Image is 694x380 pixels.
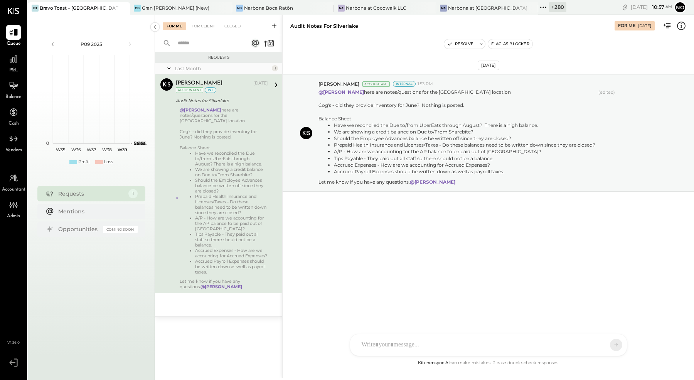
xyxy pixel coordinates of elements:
text: W39 [117,147,127,152]
a: Queue [0,25,27,47]
li: Should the Employee Advances balance be written off since they are closed? [195,177,268,194]
div: Audit Notes for Silverlake [176,97,266,105]
div: [DATE] [638,23,651,29]
strong: @[PERSON_NAME] [200,284,242,289]
text: Sales [134,140,145,146]
span: Vendors [5,147,22,154]
text: W38 [102,147,111,152]
button: No [674,1,686,14]
div: Bravo Toast – [GEOGRAPHIC_DATA] [40,5,118,11]
text: W37 [87,147,96,152]
span: 1:53 PM [418,81,433,87]
div: Audit Notes for Silverlake [290,22,358,30]
a: P&L [0,52,27,74]
div: 1 [128,189,138,198]
span: Queue [7,41,21,47]
div: Na [338,5,345,12]
text: W35 [56,147,65,152]
span: [PERSON_NAME] [318,81,359,87]
div: For Me [618,23,635,29]
li: Prepaid Health Insurance and Licenses/Taxes - Do these balances need to be written down since the... [195,194,268,215]
a: Accountant [0,171,27,193]
div: Narbona at [GEOGRAPHIC_DATA] LLC [448,5,527,11]
div: Cog's - did they provide inventory for June? Nothing is posted. [318,102,595,108]
p: here are notes/questions for the [GEOGRAPHIC_DATA] location [318,89,595,185]
div: Profit [78,159,90,165]
li: Tips Payable - They paid out all staff so there should not be a balance. [334,155,595,162]
div: here are notes/questions for the [GEOGRAPHIC_DATA] location [180,107,268,289]
span: Admin [7,213,20,220]
text: 0 [46,140,49,146]
div: [DATE] [478,61,499,70]
button: Resolve [444,39,477,49]
a: Cash [0,105,27,127]
span: Accountant [2,186,25,193]
li: A/P - How are we accounting for the AP balance to be paid out of [GEOGRAPHIC_DATA]? [195,215,268,231]
a: Vendors [0,132,27,154]
span: P&L [9,67,18,74]
span: Cash [8,120,19,127]
div: Balance Sheet [180,145,268,150]
div: GB [134,5,141,12]
span: (edited) [598,90,615,185]
div: 1 [272,65,278,71]
li: Have we reconciled the Due to/from UberEats through August? There is a high balance. [334,122,595,128]
strong: @[PERSON_NAME] [180,107,221,113]
a: Balance [0,78,27,101]
strong: @[PERSON_NAME] [318,89,364,95]
div: Internal [393,81,416,87]
div: int [205,87,216,93]
li: Accrued Expenses - How are we accounting for Accrued Expenses? [334,162,595,168]
a: Admin [0,198,27,220]
div: Coming Soon [103,226,138,233]
li: Have we reconciled the Due to/from UberEats through August? There is a high balance. [195,150,268,167]
div: copy link [621,3,629,11]
div: Balance Sheet [318,115,595,122]
div: BT [32,5,39,12]
div: Last Month [175,65,270,72]
div: Requests [58,190,125,198]
div: Let me know if you have any questions. [180,279,268,289]
div: P09 2025 [59,41,124,47]
div: Closed [221,22,244,30]
div: Mentions [58,208,134,215]
li: Accrued Payroll Expenses should be written down as well as payroll taxes. [334,168,595,175]
div: [DATE] [631,3,672,11]
div: Requests [159,55,278,60]
li: We are showing a credit balance on Due to/From Sharebite? [334,128,595,135]
div: For Client [188,22,219,30]
li: Tips Payable - They paid out all staff so there should not be a balance. [195,231,268,248]
li: A/P - How are we accounting for the AP balance to be paid out of [GEOGRAPHIC_DATA]? [334,148,595,155]
text: W36 [71,147,81,152]
div: [DATE] [253,80,268,86]
div: Accountant [176,87,203,93]
div: + 280 [549,2,566,12]
li: Prepaid Health Insurance and Licenses/Taxes - Do these balances need to be written down since the... [334,142,595,148]
div: Loss [104,159,113,165]
div: Cog's - did they provide inventory for June? Nothing is posted. [180,129,268,140]
div: NB [236,5,243,12]
div: For Me [163,22,186,30]
li: Accrued Expenses - How are we accounting for Accrued Expenses? [195,248,268,258]
div: Let me know if you have any questions. [318,179,595,185]
span: Balance [5,94,22,101]
strong: @[PERSON_NAME] [410,179,455,185]
li: Should the Employee Advances balance be written off since they are closed? [334,135,595,142]
div: Opportunities [58,225,99,233]
div: Gran [PERSON_NAME] (New) [142,5,209,11]
button: Flag as Blocker [488,39,532,49]
li: Accrued Payroll Expenses should be written down as well as payroll taxes. [195,258,268,275]
div: Accountant [362,81,390,87]
div: Na [440,5,447,12]
div: Narbona at Cocowalk LLC [346,5,406,11]
div: [PERSON_NAME] [176,79,222,87]
li: We are showing a credit balance on Due to/From Sharebite? [195,167,268,177]
div: Narbona Boca Ratōn [244,5,293,11]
